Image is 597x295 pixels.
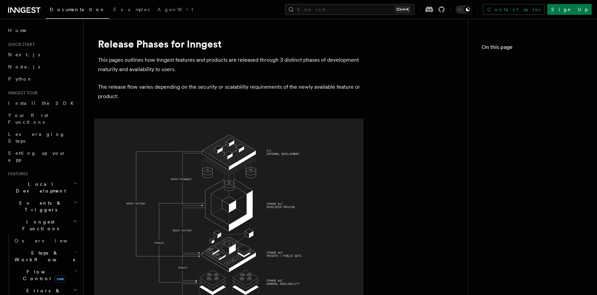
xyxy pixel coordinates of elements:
a: Overview [12,235,79,247]
span: Leveraging Steps [8,131,65,144]
span: Local Development [5,181,73,194]
a: Next.js [5,49,79,61]
button: Flow Controlnew [12,266,79,285]
span: Your first Functions [8,113,48,125]
span: Node.js [8,64,40,69]
a: Contact sales [483,4,545,15]
span: Examples [113,7,149,12]
span: Documentation [50,7,105,12]
span: Overview [14,238,84,243]
span: Inngest Functions [5,218,73,232]
a: Python [5,73,79,85]
span: Steps & Workflows [12,249,75,263]
span: new [55,275,66,283]
a: Sign Up [547,4,592,15]
button: Toggle dark mode [456,5,472,13]
p: This pages outlines how Inngest features and products are released through 3 distinct phases of d... [98,55,367,74]
p: The release flow varies depending on the security or scalability requirements of the newly availa... [98,82,367,101]
a: Documentation [46,2,109,19]
button: Steps & Workflows [12,247,79,266]
span: Setting up your app [8,150,66,163]
span: Features [5,171,28,177]
kbd: Ctrl+K [395,6,410,13]
span: Python [8,76,33,82]
span: Flow Control [12,268,74,282]
span: Next.js [8,52,40,57]
a: Install the SDK [5,97,79,109]
a: Node.js [5,61,79,73]
button: Search...Ctrl+K [285,4,414,15]
a: Your first Functions [5,109,79,128]
a: Home [5,24,79,36]
a: Leveraging Steps [5,128,79,147]
span: Events & Triggers [5,200,73,213]
button: Local Development [5,178,79,197]
h1: Release Phases for Inngest [98,38,367,50]
span: Inngest tour [5,90,38,96]
a: Examples [109,2,153,18]
span: Home [8,27,27,34]
button: Events & Triggers [5,197,79,216]
a: Setting up your app [5,147,79,166]
a: AgentKit [153,2,197,18]
span: AgentKit [157,7,193,12]
span: Install the SDK [8,100,78,106]
h4: On this page [482,43,584,54]
span: Quick start [5,42,35,47]
button: Inngest Functions [5,216,79,235]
